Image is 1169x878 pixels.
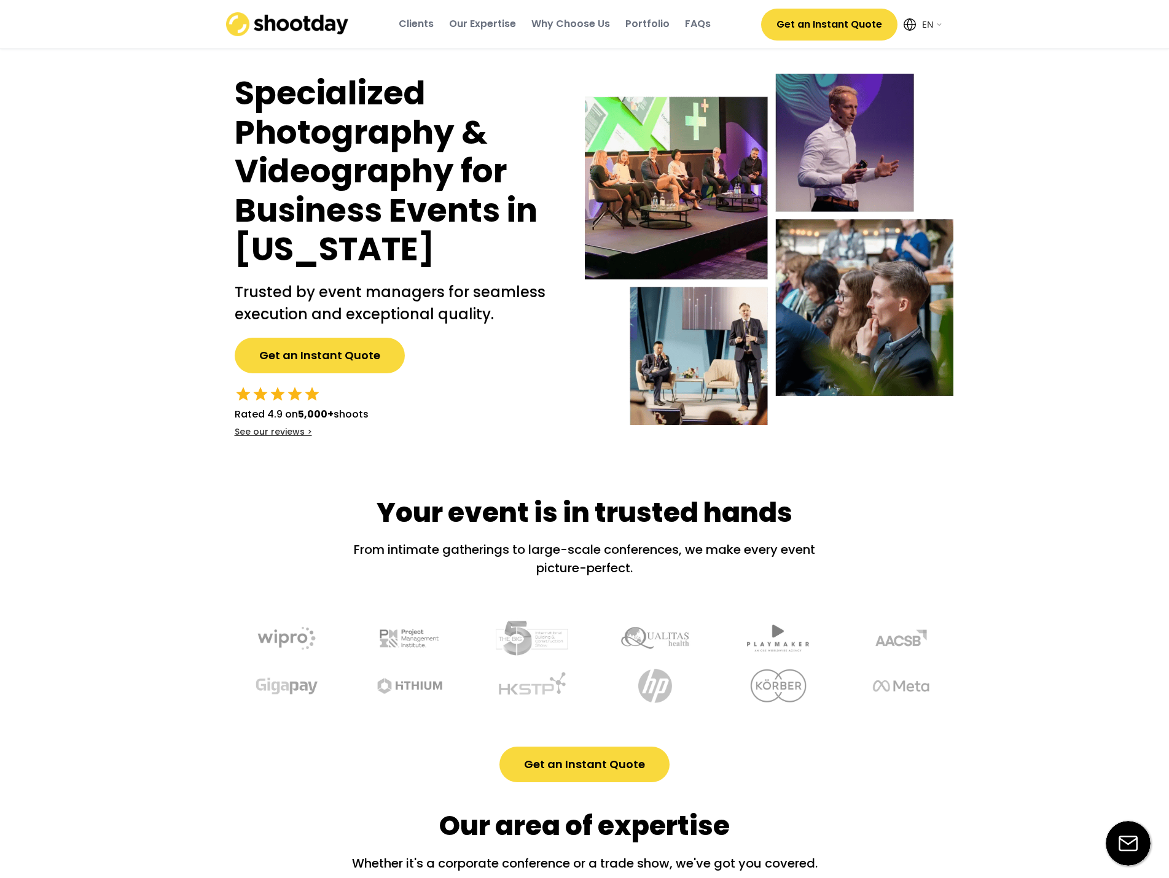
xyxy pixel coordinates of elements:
div: See our reviews > [235,426,312,438]
img: undefined [376,662,462,710]
img: undefined [745,662,831,710]
button: Get an Instant Quote [761,9,897,41]
div: Our area of expertise [439,807,730,845]
button: star [286,386,303,403]
img: undefined [367,614,453,662]
button: star [252,386,269,403]
img: undefined [490,614,576,662]
button: star [235,386,252,403]
div: Our Expertise [449,17,516,31]
div: Your event is in trusted hands [377,494,792,532]
h2: Trusted by event managers for seamless execution and exceptional quality. [235,281,560,325]
div: Clients [399,17,434,31]
img: shootday_logo.png [226,12,349,36]
div: Why Choose Us [531,17,610,31]
div: FAQs [685,17,711,31]
strong: 5,000+ [298,407,334,421]
img: Event-hero-intl%402x.webp [585,74,953,425]
img: undefined [858,614,944,662]
img: undefined [735,614,821,662]
button: Get an Instant Quote [499,747,670,782]
button: Get an Instant Quote [235,338,405,373]
div: Rated 4.9 on shoots [235,407,369,422]
img: undefined [253,662,339,710]
button: star [303,386,321,403]
div: Portfolio [625,17,670,31]
img: email-icon%20%281%29.svg [1106,821,1151,866]
img: undefined [867,662,953,710]
img: undefined [499,662,585,710]
img: undefined [612,614,698,662]
h1: Specialized Photography & Videography for Business Events in [US_STATE] [235,74,560,269]
img: Icon%20feather-globe%20%281%29.svg [904,18,916,31]
img: undefined [244,614,330,662]
div: From intimate gatherings to large-scale conferences, we make every event picture-perfect. [339,540,831,577]
img: undefined [622,662,708,710]
button: star [269,386,286,403]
